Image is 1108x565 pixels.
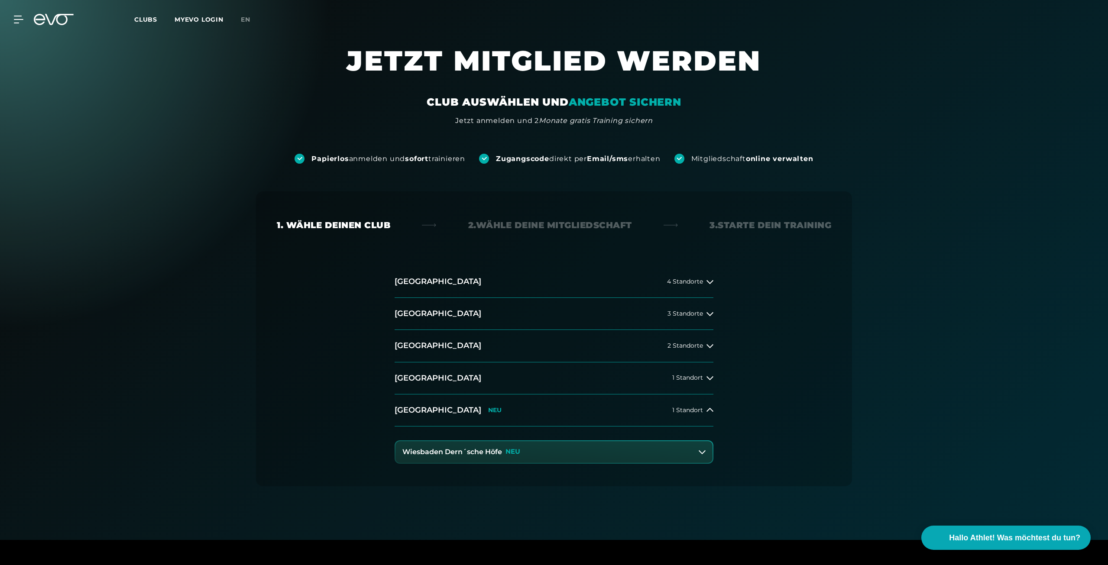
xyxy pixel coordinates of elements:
[395,308,481,319] h2: [GEOGRAPHIC_DATA]
[496,154,660,164] div: direkt per erhalten
[921,526,1091,550] button: Hallo Athlet! Was möchtest du tun?
[395,362,713,394] button: [GEOGRAPHIC_DATA]1 Standort
[311,155,349,163] strong: Papierlos
[667,310,703,317] span: 3 Standorte
[405,155,428,163] strong: sofort
[395,276,481,287] h2: [GEOGRAPHIC_DATA]
[505,448,520,455] p: NEU
[746,155,813,163] strong: online verwalten
[667,342,703,349] span: 2 Standorte
[241,16,250,23] span: en
[587,155,628,163] strong: Email/sms
[395,266,713,298] button: [GEOGRAPHIC_DATA]4 Standorte
[395,441,713,463] button: Wiesbaden Dern´sche HöfeNEU
[468,219,632,231] div: 2. Wähle deine Mitgliedschaft
[311,154,465,164] div: anmelden und trainieren
[395,340,481,351] h2: [GEOGRAPHIC_DATA]
[488,407,502,414] p: NEU
[395,405,481,416] h2: [GEOGRAPHIC_DATA]
[427,95,681,109] div: CLUB AUSWÄHLEN UND
[175,16,224,23] a: MYEVO LOGIN
[277,219,390,231] div: 1. Wähle deinen Club
[395,298,713,330] button: [GEOGRAPHIC_DATA]3 Standorte
[294,43,814,95] h1: JETZT MITGLIED WERDEN
[134,15,175,23] a: Clubs
[710,219,831,231] div: 3. Starte dein Training
[241,15,261,25] a: en
[402,448,502,456] h3: Wiesbaden Dern´sche Höfe
[667,278,703,285] span: 4 Standorte
[691,154,813,164] div: Mitgliedschaft
[395,394,713,426] button: [GEOGRAPHIC_DATA]NEU1 Standort
[672,375,703,381] span: 1 Standort
[134,16,157,23] span: Clubs
[949,532,1080,544] span: Hallo Athlet! Was möchtest du tun?
[395,373,481,384] h2: [GEOGRAPHIC_DATA]
[455,116,653,126] div: Jetzt anmelden und 2
[569,96,681,108] em: ANGEBOT SICHERN
[539,116,653,125] em: Monate gratis Training sichern
[496,155,549,163] strong: Zugangscode
[395,330,713,362] button: [GEOGRAPHIC_DATA]2 Standorte
[672,407,703,413] span: 1 Standort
